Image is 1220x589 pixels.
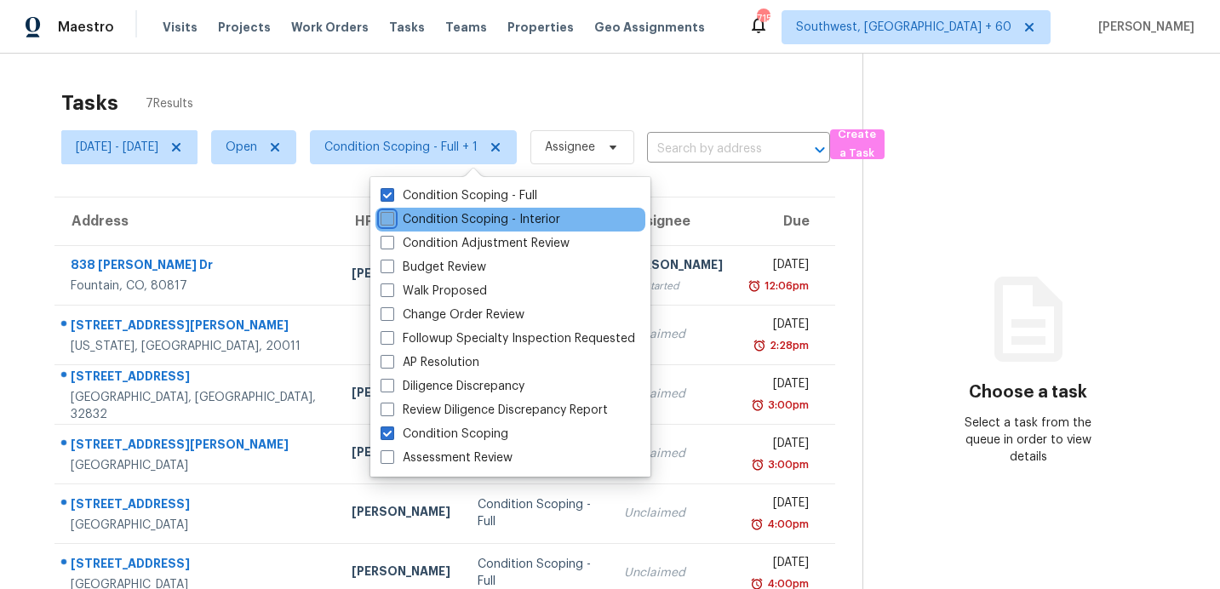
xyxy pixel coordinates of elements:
[765,397,809,414] div: 3:00pm
[624,256,723,277] div: [PERSON_NAME]
[624,326,723,343] div: Unclaimed
[381,259,486,276] label: Budget Review
[624,505,723,522] div: Unclaimed
[750,495,809,516] div: [DATE]
[610,197,736,245] th: Assignee
[71,317,324,338] div: [STREET_ADDRESS][PERSON_NAME]
[352,563,450,584] div: [PERSON_NAME]
[1091,19,1194,36] span: [PERSON_NAME]
[71,389,324,423] div: [GEOGRAPHIC_DATA], [GEOGRAPHIC_DATA], 32832
[71,368,324,389] div: [STREET_ADDRESS]
[478,496,597,530] div: Condition Scoping - Full
[750,375,809,397] div: [DATE]
[808,138,832,162] button: Open
[624,386,723,403] div: Unclaimed
[381,306,524,323] label: Change Order Review
[750,516,764,533] img: Overdue Alarm Icon
[624,277,723,294] div: Not Started
[389,21,425,33] span: Tasks
[146,95,193,112] span: 7 Results
[218,19,271,36] span: Projects
[969,384,1087,401] h3: Choose a task
[736,197,835,245] th: Due
[381,330,635,347] label: Followup Specialty Inspection Requested
[324,139,478,156] span: Condition Scoping - Full + 1
[761,277,809,294] div: 12:06pm
[839,125,876,164] span: Create a Task
[624,564,723,581] div: Unclaimed
[750,256,809,277] div: [DATE]
[71,517,324,534] div: [GEOGRAPHIC_DATA]
[381,187,537,204] label: Condition Scoping - Full
[58,19,114,36] span: Maestro
[757,10,769,27] div: 715
[946,415,1110,466] div: Select a task from the queue in order to view details
[381,426,508,443] label: Condition Scoping
[750,316,809,337] div: [DATE]
[381,402,608,419] label: Review Diligence Discrepancy Report
[381,235,570,252] label: Condition Adjustment Review
[381,283,487,300] label: Walk Proposed
[76,139,158,156] span: [DATE] - [DATE]
[753,337,766,354] img: Overdue Alarm Icon
[71,277,324,294] div: Fountain, CO, 80817
[766,337,809,354] div: 2:28pm
[751,456,765,473] img: Overdue Alarm Icon
[226,139,257,156] span: Open
[507,19,574,36] span: Properties
[647,136,782,163] input: Search by address
[381,449,513,466] label: Assessment Review
[796,19,1011,36] span: Southwest, [GEOGRAPHIC_DATA] + 60
[750,435,809,456] div: [DATE]
[71,338,324,355] div: [US_STATE], [GEOGRAPHIC_DATA], 20011
[624,445,723,462] div: Unclaimed
[352,384,450,405] div: [PERSON_NAME]
[545,139,595,156] span: Assignee
[352,503,450,524] div: [PERSON_NAME]
[71,457,324,474] div: [GEOGRAPHIC_DATA]
[445,19,487,36] span: Teams
[764,516,809,533] div: 4:00pm
[594,19,705,36] span: Geo Assignments
[71,555,324,576] div: [STREET_ADDRESS]
[352,443,450,465] div: [PERSON_NAME]
[71,256,324,277] div: 838 [PERSON_NAME] Dr
[381,354,479,371] label: AP Resolution
[338,197,464,245] th: HPM
[747,277,761,294] img: Overdue Alarm Icon
[352,265,450,286] div: [PERSON_NAME]
[765,456,809,473] div: 3:00pm
[54,197,338,245] th: Address
[71,495,324,517] div: [STREET_ADDRESS]
[830,129,885,159] button: Create a Task
[61,94,118,112] h2: Tasks
[71,436,324,457] div: [STREET_ADDRESS][PERSON_NAME]
[750,554,809,575] div: [DATE]
[751,397,765,414] img: Overdue Alarm Icon
[381,211,560,228] label: Condition Scoping - Interior
[381,378,524,395] label: Diligence Discrepancy
[163,19,198,36] span: Visits
[291,19,369,36] span: Work Orders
